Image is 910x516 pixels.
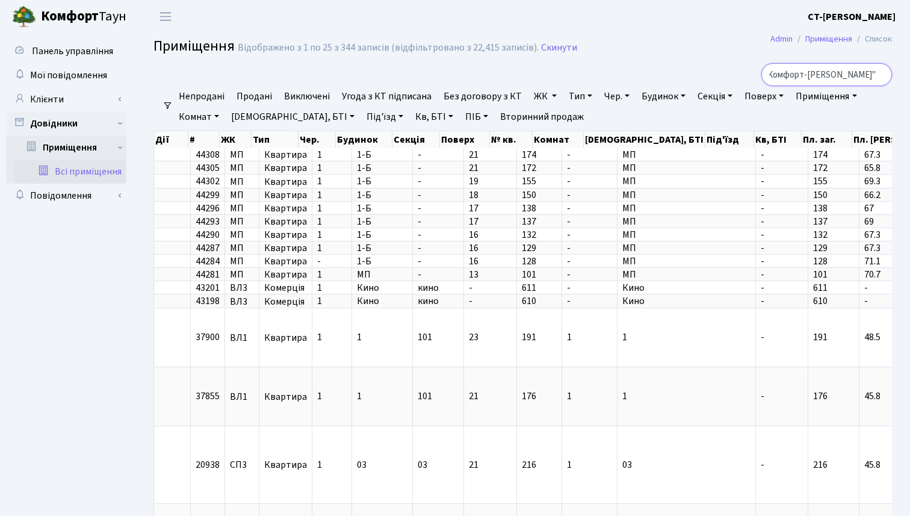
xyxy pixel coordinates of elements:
[317,188,322,202] span: 1
[567,295,571,308] span: -
[469,228,478,241] span: 16
[622,255,636,268] span: МП
[522,188,536,202] span: 150
[622,228,636,241] span: МП
[490,131,533,148] th: № кв.
[264,177,307,187] span: Квартира
[196,161,220,175] span: 44305
[533,131,584,148] th: Комнат
[317,228,322,241] span: 1
[808,10,896,23] b: CT-[PERSON_NAME]
[761,148,764,161] span: -
[567,215,571,228] span: -
[230,190,254,200] span: МП
[264,230,307,240] span: Квартира
[230,177,254,187] span: МП
[317,458,322,471] span: 1
[264,333,307,343] span: Квартира
[357,228,371,241] span: 1-Б
[317,281,322,294] span: 1
[622,215,636,228] span: МП
[174,86,229,107] a: Непродані
[196,188,220,202] span: 44299
[637,86,690,107] a: Будинок
[761,295,764,308] span: -
[357,458,367,471] span: 03
[567,390,572,403] span: 1
[357,202,371,215] span: 1-Б
[418,331,432,344] span: 101
[761,268,764,281] span: -
[761,161,764,175] span: -
[230,283,254,293] span: ВЛ3
[232,86,277,107] a: Продані
[418,148,421,161] span: -
[761,175,764,188] span: -
[264,204,307,213] span: Квартира
[196,331,220,344] span: 37900
[230,230,254,240] span: МП
[522,268,536,281] span: 101
[522,228,536,241] span: 132
[693,86,737,107] a: Секція
[317,295,322,308] span: 1
[230,204,254,213] span: МП
[522,295,536,308] span: 610
[522,148,536,161] span: 174
[567,188,571,202] span: -
[522,161,536,175] span: 172
[230,217,254,226] span: МП
[230,297,254,306] span: ВЛ3
[522,202,536,215] span: 138
[813,255,828,268] span: 128
[522,175,536,188] span: 155
[264,163,307,173] span: Квартира
[864,390,881,403] span: 45.8
[567,202,571,215] span: -
[174,107,224,127] a: Комнат
[317,331,322,344] span: 1
[864,202,874,215] span: 67
[418,188,421,202] span: -
[418,175,421,188] span: -
[761,458,764,471] span: -
[279,86,335,107] a: Виключені
[761,241,764,255] span: -
[522,281,536,294] span: 611
[196,390,220,403] span: 37855
[864,255,881,268] span: 71.1
[864,281,868,294] span: -
[317,255,321,268] span: -
[469,268,478,281] span: 13
[264,297,307,306] span: Комерція
[864,175,881,188] span: 69.3
[6,87,126,111] a: Клієнти
[864,268,881,281] span: 70.7
[418,458,427,471] span: 03
[238,42,539,54] div: Відображено з 1 по 25 з 344 записів (відфільтровано з 22,415 записів).
[805,33,852,45] a: Приміщення
[813,241,828,255] span: 129
[357,255,371,268] span: 1-Б
[264,460,307,470] span: Квартира
[264,190,307,200] span: Квартира
[264,217,307,226] span: Квартира
[802,131,852,148] th: Пл. заг.
[622,241,636,255] span: МП
[41,7,126,27] span: Таун
[584,131,705,148] th: [DEMOGRAPHIC_DATA], БТІ
[392,131,440,148] th: Секція
[752,26,910,52] nav: breadcrumb
[761,63,892,86] input: Пошук...
[567,458,572,471] span: 1
[6,111,126,135] a: Довідники
[357,148,371,161] span: 1-Б
[469,148,478,161] span: 21
[761,202,764,215] span: -
[522,331,536,344] span: 191
[567,148,571,161] span: -
[264,392,307,402] span: Квартира
[567,175,571,188] span: -
[567,228,571,241] span: -
[864,241,881,255] span: 67.3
